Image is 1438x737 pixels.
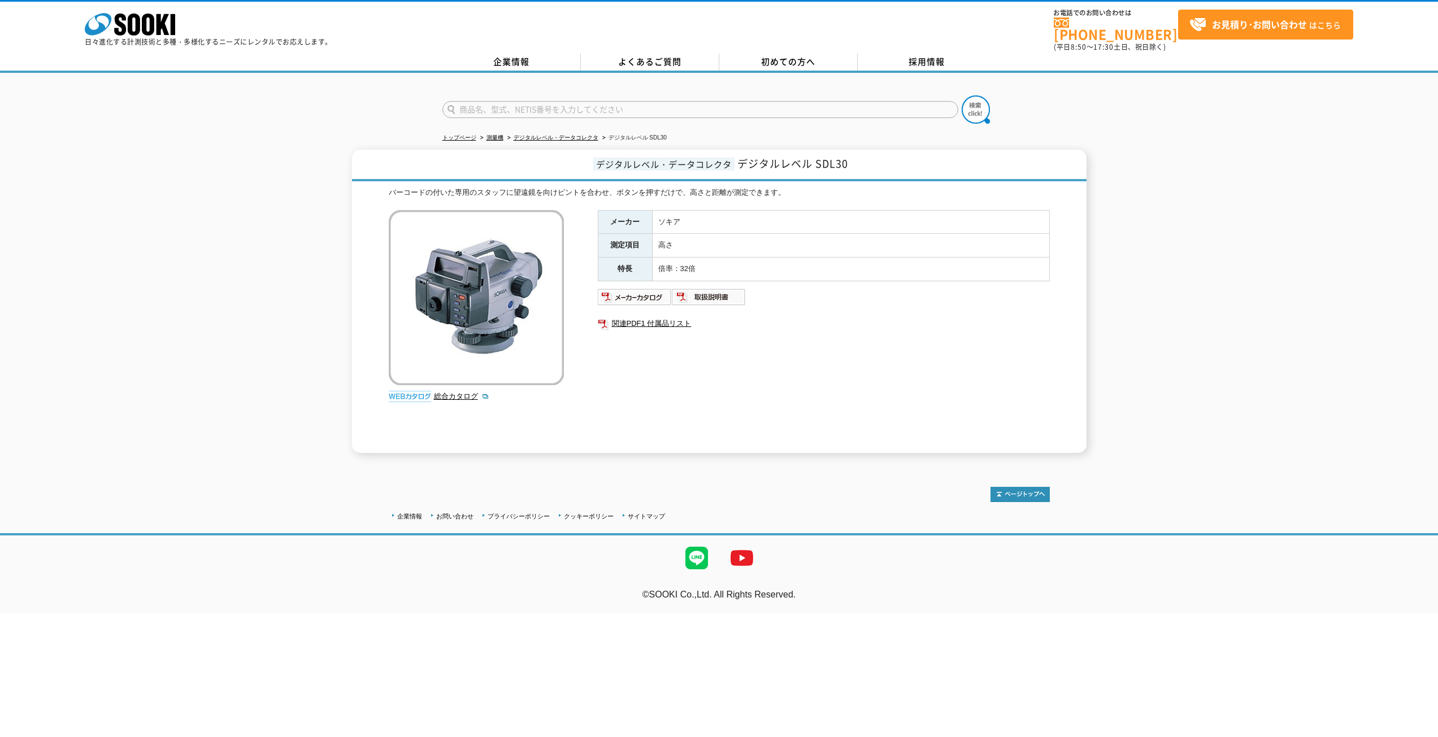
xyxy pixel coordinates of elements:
[436,513,473,520] a: お問い合わせ
[1054,18,1178,41] a: [PHONE_NUMBER]
[442,101,958,118] input: 商品名、型式、NETIS番号を入力してください
[1071,42,1087,52] span: 8:50
[652,258,1049,281] td: 倍率：32倍
[593,158,735,171] span: デジタルレベル・データコレクタ
[1054,10,1178,16] span: お電話でのお問い合わせは
[1189,16,1341,33] span: はこちら
[486,134,503,141] a: 測量機
[600,132,667,144] li: デジタルレベル SDL30
[761,55,815,68] span: 初めての方へ
[1093,42,1114,52] span: 17:30
[598,234,652,258] th: 測定項目
[1178,10,1353,40] a: お見積り･お問い合わせはこちら
[564,513,614,520] a: クッキーポリシー
[652,210,1049,234] td: ソキア
[581,54,719,71] a: よくあるご質問
[397,513,422,520] a: 企業情報
[672,295,746,304] a: 取扱説明書
[389,187,1050,199] div: バーコードの付いた専用のスタッフに望遠鏡を向けピントを合わせ、ボタンを押すだけで、高さと距離が測定できます。
[598,288,672,306] img: メーカーカタログ
[442,54,581,71] a: 企業情報
[434,392,489,400] a: 総合カタログ
[389,210,564,385] img: デジタルレベル SDL30
[858,54,996,71] a: 採用情報
[514,134,598,141] a: デジタルレベル・データコレクタ
[672,288,746,306] img: 取扱説明書
[737,156,848,171] span: デジタルレベル SDL30
[598,295,672,304] a: メーカーカタログ
[488,513,550,520] a: プライバシーポリシー
[1054,42,1166,52] span: (平日 ～ 土日、祝日除く)
[962,95,990,124] img: btn_search.png
[389,391,431,402] img: webカタログ
[1212,18,1307,31] strong: お見積り･お問い合わせ
[598,210,652,234] th: メーカー
[598,316,1050,331] a: 関連PDF1 付属品リスト
[1394,601,1438,611] a: テストMail
[628,513,665,520] a: サイトマップ
[652,234,1049,258] td: 高さ
[719,54,858,71] a: 初めての方へ
[990,487,1050,502] img: トップページへ
[674,535,719,581] img: LINE
[442,134,476,141] a: トップページ
[85,38,332,45] p: 日々進化する計測技術と多種・多様化するニーズにレンタルでお応えします。
[598,258,652,281] th: 特長
[719,535,764,581] img: YouTube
